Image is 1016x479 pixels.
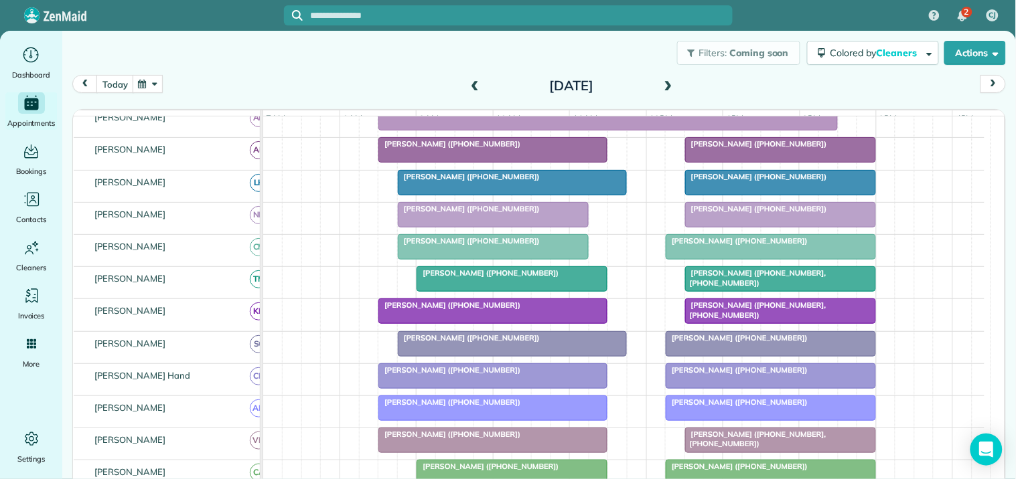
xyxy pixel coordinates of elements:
button: next [981,75,1006,93]
span: Colored by [830,47,922,59]
span: [PERSON_NAME] ([PHONE_NUMBER]) [665,397,808,407]
span: [PERSON_NAME] ([PHONE_NUMBER]) [665,333,808,343]
span: 9am [417,113,441,124]
button: Actions [944,41,1006,65]
a: Bookings [5,140,57,178]
span: 10am [494,113,524,124]
span: Cleaners [16,261,46,274]
span: [PERSON_NAME] [92,144,169,155]
span: CH [250,367,268,385]
span: More [23,357,40,371]
span: [PERSON_NAME] ([PHONE_NUMBER]) [684,172,828,181]
span: KD [250,302,268,320]
span: [PERSON_NAME] [92,434,169,445]
span: 2pm [800,113,824,124]
span: CM [250,238,268,256]
span: [PERSON_NAME] [92,273,169,284]
a: Cleaners [5,237,57,274]
div: 2 unread notifications [948,1,976,31]
button: prev [72,75,98,93]
span: [PERSON_NAME] ([PHONE_NUMBER]) [665,462,808,471]
span: [PERSON_NAME] ([PHONE_NUMBER]) [378,139,521,149]
span: Coming soon [729,47,790,59]
span: Contacts [16,213,46,226]
span: CJ [989,10,997,21]
span: 1pm [723,113,747,124]
h2: [DATE] [488,78,655,93]
span: 4pm [953,113,976,124]
span: [PERSON_NAME] ([PHONE_NUMBER]) [416,268,559,278]
span: Filters: [699,47,727,59]
span: AM [250,399,268,417]
div: Open Intercom Messenger [970,434,1003,466]
span: AH [250,109,268,127]
span: Dashboard [12,68,50,82]
span: LH [250,174,268,192]
span: [PERSON_NAME] ([PHONE_NUMBER]) [665,236,808,246]
span: ND [250,206,268,224]
span: Bookings [16,165,47,178]
span: [PERSON_NAME] ([PHONE_NUMBER]) [378,429,521,439]
a: Appointments [5,92,57,130]
span: VM [250,432,268,450]
span: [PERSON_NAME] ([PHONE_NUMBER]) [416,462,559,471]
span: [PERSON_NAME] ([PHONE_NUMBER]) [684,204,828,213]
svg: Focus search [292,10,303,21]
span: [PERSON_NAME] [92,402,169,413]
span: [PERSON_NAME] [92,209,169,219]
span: [PERSON_NAME] Hand [92,370,193,381]
span: [PERSON_NAME] ([PHONE_NUMBER]) [397,172,540,181]
span: 11am [570,113,600,124]
span: [PERSON_NAME] ([PHONE_NUMBER]) [397,204,540,213]
span: TM [250,270,268,288]
span: 12pm [647,113,676,124]
a: Contacts [5,189,57,226]
span: 2 [964,7,969,17]
span: AR [250,141,268,159]
span: [PERSON_NAME] [92,338,169,349]
span: [PERSON_NAME] [92,466,169,477]
span: [PERSON_NAME] ([PHONE_NUMBER]) [397,236,540,246]
span: [PERSON_NAME] [92,305,169,316]
span: 3pm [877,113,900,124]
a: Settings [5,428,57,466]
span: [PERSON_NAME] ([PHONE_NUMBER]) [378,300,521,310]
span: [PERSON_NAME] ([PHONE_NUMBER], [PHONE_NUMBER]) [684,300,826,319]
span: [PERSON_NAME] ([PHONE_NUMBER]) [378,397,521,407]
span: Appointments [7,116,56,130]
a: Invoices [5,285,57,322]
button: Colored byCleaners [807,41,939,65]
span: [PERSON_NAME] ([PHONE_NUMBER]) [684,139,828,149]
span: [PERSON_NAME] ([PHONE_NUMBER]) [378,365,521,375]
span: Invoices [18,309,45,322]
span: [PERSON_NAME] ([PHONE_NUMBER]) [397,333,540,343]
span: [PERSON_NAME] [92,177,169,187]
button: Focus search [284,10,303,21]
span: 8am [340,113,365,124]
span: [PERSON_NAME] ([PHONE_NUMBER], [PHONE_NUMBER]) [684,429,826,448]
a: Dashboard [5,44,57,82]
span: Settings [17,452,46,466]
span: SC [250,335,268,353]
button: today [96,75,133,93]
span: [PERSON_NAME] ([PHONE_NUMBER], [PHONE_NUMBER]) [684,268,826,287]
span: Cleaners [877,47,920,59]
span: [PERSON_NAME] ([PHONE_NUMBER]) [665,365,808,375]
span: [PERSON_NAME] [92,112,169,122]
span: [PERSON_NAME] [92,241,169,252]
span: 7am [263,113,288,124]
